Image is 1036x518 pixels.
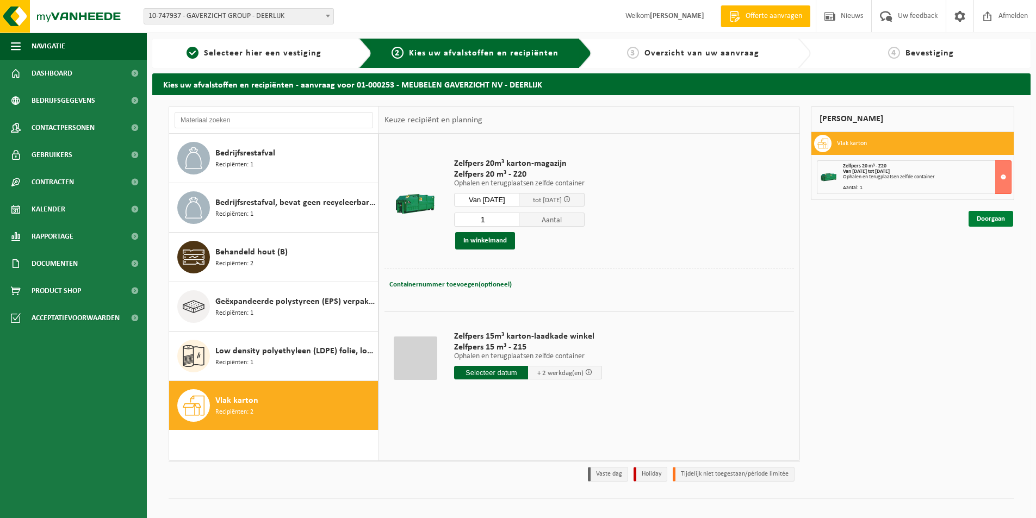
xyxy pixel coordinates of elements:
span: Documenten [32,250,78,277]
span: Low density polyethyleen (LDPE) folie, los, naturel [215,345,375,358]
a: Offerte aanvragen [721,5,810,27]
span: Containernummer toevoegen(optioneel) [389,281,512,288]
strong: Van [DATE] tot [DATE] [843,168,890,174]
button: Geëxpandeerde polystyreen (EPS) verpakking (< 1 m² per stuk), recycleerbaar Recipiënten: 1 [169,282,379,332]
input: Selecteer datum [454,366,528,379]
span: 4 [888,47,900,59]
span: Vlak karton [215,394,258,407]
span: Recipiënten: 1 [215,308,253,319]
span: 10-747937 - GAVERZICHT GROUP - DEERLIJK [144,8,334,24]
span: Recipiënten: 2 [215,407,253,417]
span: Zelfpers 15m³ karton-laadkade winkel [454,331,602,342]
button: In winkelmand [455,232,515,249]
a: Doorgaan [969,211,1013,227]
span: Offerte aanvragen [743,11,805,22]
h3: Vlak karton [837,135,867,152]
button: Behandeld hout (B) Recipiënten: 2 [169,233,379,282]
button: Bedrijfsrestafval Recipiënten: 1 [169,134,379,183]
div: [PERSON_NAME] [811,106,1014,132]
span: 1 [187,47,198,59]
span: Overzicht van uw aanvraag [644,49,759,58]
span: Aantal [519,213,585,227]
p: Ophalen en terugplaatsen zelfde container [454,180,585,188]
li: Tijdelijk niet toegestaan/période limitée [673,467,795,482]
span: Rapportage [32,223,73,250]
span: Contracten [32,168,74,196]
span: Zelfpers 15 m³ - Z15 [454,342,602,353]
li: Vaste dag [588,467,628,482]
h2: Kies uw afvalstoffen en recipiënten - aanvraag voor 01-000253 - MEUBELEN GAVERZICHT NV - DEERLIJK [152,73,1031,95]
span: Gebruikers [32,141,72,168]
span: 10-747937 - GAVERZICHT GROUP - DEERLIJK [144,9,333,24]
button: Containernummer toevoegen(optioneel) [388,277,513,292]
span: Contactpersonen [32,114,95,141]
span: Recipiënten: 2 [215,259,253,269]
span: Bedrijfsrestafval, bevat geen recycleerbare fracties, verbrandbaar na verkleining [215,196,375,209]
span: Kalender [32,196,65,223]
li: Holiday [634,467,667,482]
span: 2 [392,47,404,59]
span: Product Shop [32,277,81,304]
span: Zelfpers 20m³ karton-magazijn [454,158,585,169]
span: Zelfpers 20 m³ - Z20 [454,169,585,180]
span: Selecteer hier een vestiging [204,49,321,58]
span: Bedrijfsrestafval [215,147,275,160]
span: Geëxpandeerde polystyreen (EPS) verpakking (< 1 m² per stuk), recycleerbaar [215,295,375,308]
a: 1Selecteer hier een vestiging [158,47,350,60]
span: Bedrijfsgegevens [32,87,95,114]
div: Aantal: 1 [843,185,1011,191]
button: Low density polyethyleen (LDPE) folie, los, naturel Recipiënten: 1 [169,332,379,381]
span: Behandeld hout (B) [215,246,288,259]
div: Keuze recipiënt en planning [379,107,488,134]
button: Bedrijfsrestafval, bevat geen recycleerbare fracties, verbrandbaar na verkleining Recipiënten: 1 [169,183,379,233]
span: Zelfpers 20 m³ - Z20 [843,163,886,169]
strong: [PERSON_NAME] [650,12,704,20]
span: Navigatie [32,33,65,60]
input: Selecteer datum [454,193,519,207]
span: 3 [627,47,639,59]
span: Recipiënten: 1 [215,358,253,368]
span: Dashboard [32,60,72,87]
span: Recipiënten: 1 [215,160,253,170]
span: Acceptatievoorwaarden [32,304,120,332]
span: Kies uw afvalstoffen en recipiënten [409,49,559,58]
span: Bevestiging [905,49,954,58]
span: tot [DATE] [533,197,562,204]
p: Ophalen en terugplaatsen zelfde container [454,353,602,360]
input: Materiaal zoeken [175,112,373,128]
span: Recipiënten: 1 [215,209,253,220]
button: Vlak karton Recipiënten: 2 [169,381,379,430]
span: + 2 werkdag(en) [537,370,584,377]
div: Ophalen en terugplaatsen zelfde container [843,174,1011,180]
